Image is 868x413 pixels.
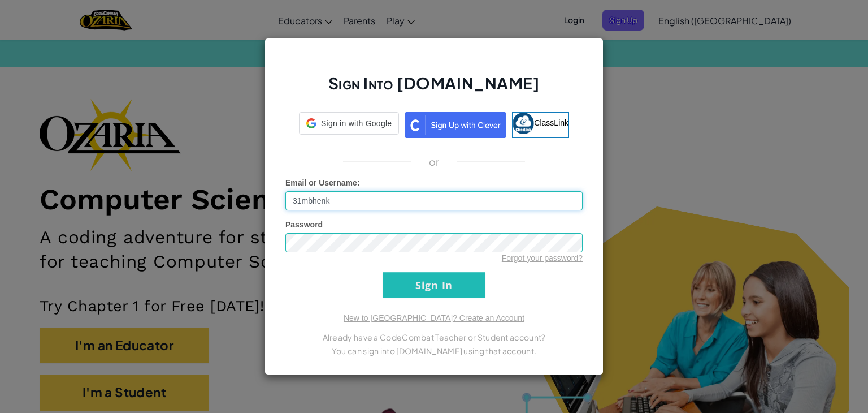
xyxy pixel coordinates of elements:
[405,112,506,138] img: clever_sso_button@2x.png
[299,112,399,138] a: Sign in with Google
[344,313,524,322] a: New to [GEOGRAPHIC_DATA]? Create an Account
[285,178,357,187] span: Email or Username
[285,220,323,229] span: Password
[321,118,392,129] span: Sign in with Google
[285,72,583,105] h2: Sign Into [DOMAIN_NAME]
[383,272,485,298] input: Sign In
[534,118,568,127] span: ClassLink
[285,177,360,188] label: :
[513,113,534,134] img: classlink-logo-small.png
[299,112,399,135] div: Sign in with Google
[502,253,583,263] a: Forgot your password?
[429,155,440,169] p: or
[285,330,583,344] p: Already have a CodeCombat Teacher or Student account?
[285,344,583,358] p: You can sign into [DOMAIN_NAME] using that account.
